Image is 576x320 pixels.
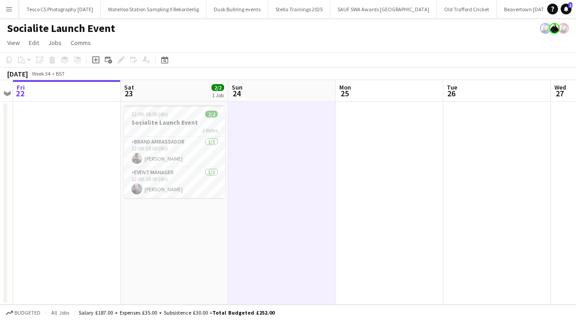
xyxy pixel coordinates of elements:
h3: Socialite Launch Event [124,118,225,126]
span: 2/2 [205,111,218,117]
a: Jobs [45,37,65,49]
button: Old Trafford Cricket [437,0,497,18]
app-user-avatar: Danielle Ferguson [549,23,560,34]
div: BST [56,70,65,77]
span: All jobs [49,309,71,316]
span: Total Budgeted £252.00 [212,309,274,316]
span: View [7,39,20,47]
span: 12:00-18:00 (6h) [131,111,168,117]
span: 1 [568,2,572,8]
div: Salary £187.00 + Expenses £35.00 + Subsistence £30.00 = [79,309,274,316]
a: Edit [25,37,43,49]
span: Budgeted [14,310,40,316]
button: Waterloo Station Sampling X Rekorderlig [101,0,207,18]
span: 2 Roles [202,127,218,134]
div: 1 Job [212,92,224,99]
h1: Socialite Launch Event [7,22,115,35]
a: View [4,37,23,49]
span: Fri [17,83,25,91]
button: SAUF SWA Awards [GEOGRAPHIC_DATA] [330,0,437,18]
span: Sun [232,83,243,91]
span: 27 [553,88,566,99]
span: Tue [447,83,457,91]
app-user-avatar: Janeann Ferguson [558,23,569,34]
app-card-role: Event Manager1/112:00-18:00 (6h)[PERSON_NAME] [124,167,225,198]
span: Sat [124,83,134,91]
span: Week 34 [30,70,52,77]
span: 25 [338,88,351,99]
div: [DATE] [7,69,28,78]
span: Edit [29,39,39,47]
button: Dusk Bullring events [207,0,268,18]
span: Mon [339,83,351,91]
span: Wed [554,83,566,91]
span: 23 [123,88,134,99]
button: Tesco CS Photography [DATE] [19,0,101,18]
span: 22 [15,88,25,99]
button: Stella Trainings 2025 [268,0,330,18]
span: 26 [445,88,457,99]
app-user-avatar: Janeann Ferguson [540,23,551,34]
app-card-role: Brand Ambassador1/112:00-18:00 (6h)[PERSON_NAME] [124,137,225,167]
span: Jobs [48,39,62,47]
button: Beavertown [DATE] [497,0,556,18]
span: 24 [230,88,243,99]
span: Comms [71,39,91,47]
a: Comms [67,37,94,49]
app-job-card: 12:00-18:00 (6h)2/2Socialite Launch Event2 RolesBrand Ambassador1/112:00-18:00 (6h)[PERSON_NAME]E... [124,105,225,198]
span: 2/2 [211,84,224,91]
a: 1 [561,4,571,14]
button: Budgeted [4,308,42,318]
